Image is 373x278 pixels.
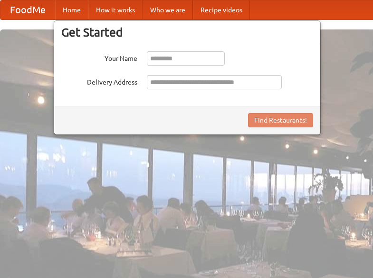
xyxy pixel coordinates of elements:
[55,0,88,19] a: Home
[0,0,55,19] a: FoodMe
[248,113,313,127] button: Find Restaurants!
[61,75,137,87] label: Delivery Address
[143,0,193,19] a: Who we are
[88,0,143,19] a: How it works
[193,0,250,19] a: Recipe videos
[61,51,137,63] label: Your Name
[61,25,313,39] h3: Get Started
